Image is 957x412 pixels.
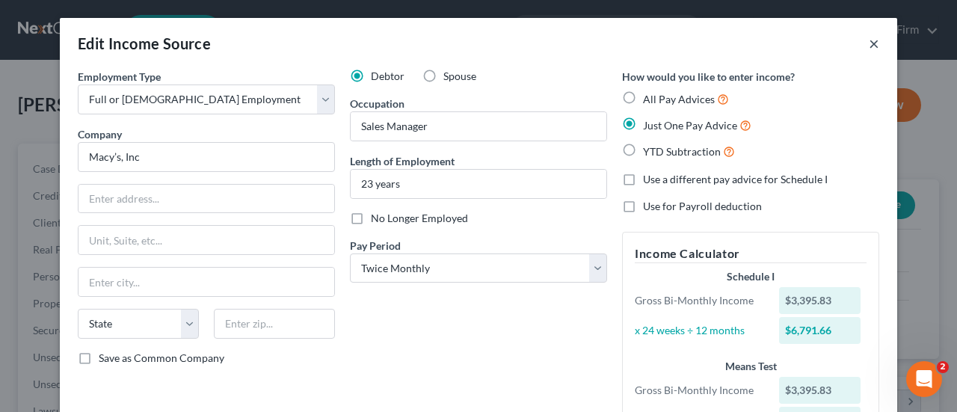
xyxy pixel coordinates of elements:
[350,96,404,111] label: Occupation
[350,153,455,169] label: Length of Employment
[214,309,335,339] input: Enter zip...
[443,70,476,82] span: Spouse
[643,93,715,105] span: All Pay Advices
[622,69,795,84] label: How would you like to enter income?
[78,128,122,141] span: Company
[643,145,721,158] span: YTD Subtraction
[635,359,867,374] div: Means Test
[779,287,861,314] div: $3,395.83
[635,269,867,284] div: Schedule I
[635,245,867,263] h5: Income Calculator
[643,119,737,132] span: Just One Pay Advice
[350,239,401,252] span: Pay Period
[627,293,772,308] div: Gross Bi-Monthly Income
[869,34,879,52] button: ×
[79,268,334,296] input: Enter city...
[351,112,606,141] input: --
[906,361,942,397] iframe: Intercom live chat
[627,323,772,338] div: x 24 weeks ÷ 12 months
[779,317,861,344] div: $6,791.66
[78,142,335,172] input: Search company by name...
[643,200,762,212] span: Use for Payroll deduction
[643,173,828,185] span: Use a different pay advice for Schedule I
[937,361,949,373] span: 2
[371,70,404,82] span: Debtor
[627,383,772,398] div: Gross Bi-Monthly Income
[371,212,468,224] span: No Longer Employed
[351,170,606,198] input: ex: 2 years
[78,70,161,83] span: Employment Type
[79,226,334,254] input: Unit, Suite, etc...
[99,351,224,364] span: Save as Common Company
[79,185,334,213] input: Enter address...
[779,377,861,404] div: $3,395.83
[78,33,211,54] div: Edit Income Source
